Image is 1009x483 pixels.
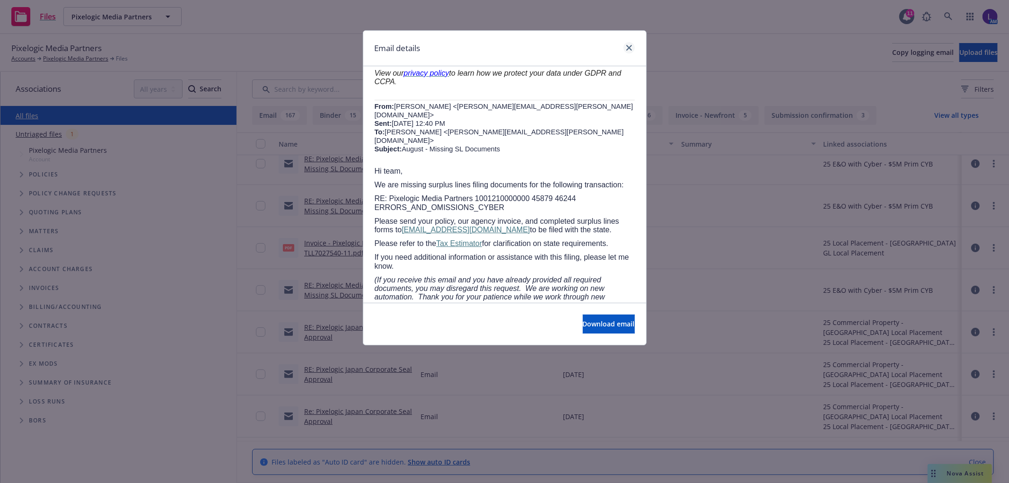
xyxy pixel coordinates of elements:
[395,79,397,86] span: .
[375,128,385,136] b: To:
[583,315,635,334] button: Download email
[375,217,635,235] p: Please send your policy, our agency invoice, and completed surplus lines forms to to be filed wit...
[375,167,635,176] p: Hi team,
[404,69,449,77] a: privacy policy
[375,145,402,153] b: Subject:
[402,226,530,234] a: [EMAIL_ADDRESS][DOMAIN_NAME]
[375,239,635,248] p: Please refer to the for clarification on state requirements.
[375,69,622,86] span: View our to learn how we protect your data under GDPR and CCPA
[436,239,482,247] a: Tax Estimator
[375,276,605,310] i: (If you receive this email and you have already provided all required documents, you may disregar...
[375,42,421,54] h1: Email details
[375,103,633,153] span: [PERSON_NAME] <[PERSON_NAME][EMAIL_ADDRESS][PERSON_NAME][DOMAIN_NAME]> [DATE] 12:40 PM [PERSON_NA...
[623,42,635,53] a: close
[375,194,635,212] p: RE: Pixelogic Media Partners 1001210000000 45879 46244 ERRORS_AND_OMISSIONS_CYBER
[375,120,392,127] b: Sent:
[375,103,395,110] span: From:
[375,253,635,271] p: If you need additional information or assistance with this filing, please let me know.
[583,319,635,328] span: Download email
[375,181,635,189] p: We are missing surplus lines filing documents for the following transaction:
